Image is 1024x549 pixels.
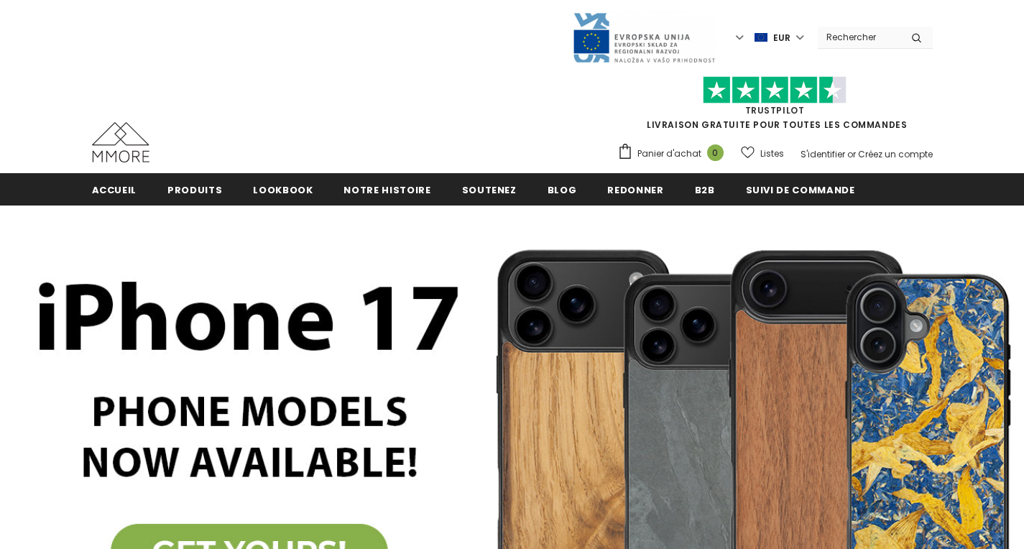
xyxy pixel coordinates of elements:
[847,148,856,160] span: or
[167,183,222,197] span: Produits
[773,31,790,45] span: EUR
[462,183,517,197] span: soutenez
[858,148,933,160] a: Créez un compte
[760,147,784,161] span: Listes
[343,183,430,197] span: Notre histoire
[617,83,933,131] span: LIVRAISON GRATUITE POUR TOUTES LES COMMANDES
[637,147,701,161] span: Panier d'achat
[801,148,845,160] a: S'identifier
[462,173,517,206] a: soutenez
[92,183,137,197] span: Accueil
[746,173,855,206] a: Suivi de commande
[745,104,805,116] a: TrustPilot
[343,173,430,206] a: Notre histoire
[572,31,716,43] a: Javni Razpis
[92,122,149,162] img: Cas MMORE
[92,173,137,206] a: Accueil
[253,173,313,206] a: Lookbook
[703,76,847,104] img: Faites confiance aux étoiles pilotes
[695,173,715,206] a: B2B
[607,173,663,206] a: Redonner
[548,183,577,197] span: Blog
[607,183,663,197] span: Redonner
[617,143,731,165] a: Panier d'achat 0
[818,27,900,47] input: Search Site
[548,173,577,206] a: Blog
[741,141,784,166] a: Listes
[572,11,716,64] img: Javni Razpis
[167,173,222,206] a: Produits
[253,183,313,197] span: Lookbook
[746,183,855,197] span: Suivi de commande
[707,144,724,161] span: 0
[695,183,715,197] span: B2B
